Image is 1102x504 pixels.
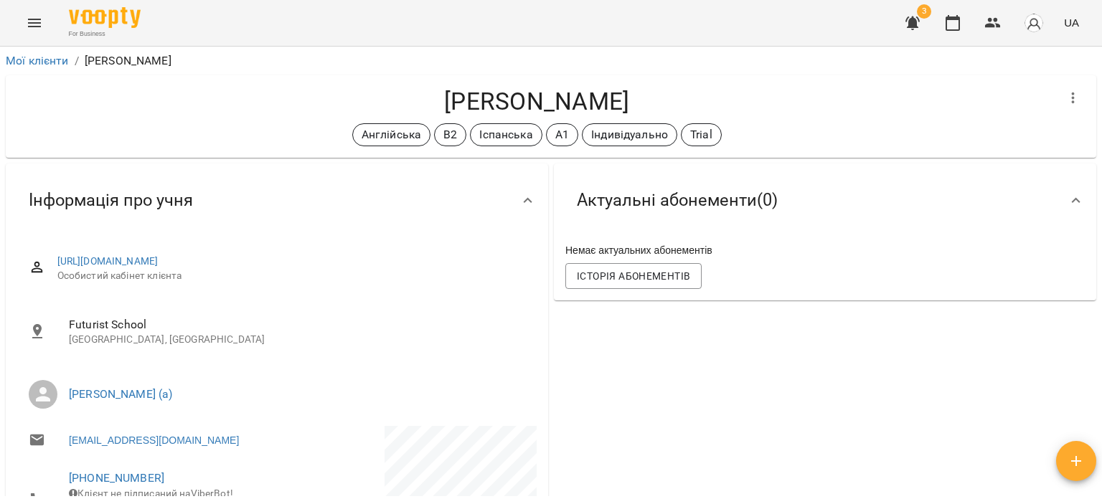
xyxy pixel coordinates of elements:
p: А1 [555,126,569,143]
span: Futurist School [69,316,525,333]
div: А1 [546,123,578,146]
div: Інформація про учня [6,163,548,237]
div: Іспанська [470,123,542,146]
span: Клієнт не підписаний на ViberBot! [69,488,233,499]
p: [PERSON_NAME] [85,52,171,70]
p: Іспанська [479,126,532,143]
a: [URL][DOMAIN_NAME] [57,255,159,267]
span: UA [1064,15,1079,30]
img: Voopty Logo [69,7,141,28]
p: Trial [690,126,712,143]
img: avatar_s.png [1024,13,1044,33]
a: [EMAIL_ADDRESS][DOMAIN_NAME] [69,433,239,447]
span: Інформація про учня [29,189,193,211]
div: Індивідуально [582,123,677,146]
nav: breadcrumb [6,52,1096,70]
button: UA [1058,9,1085,36]
div: Trial [681,123,722,146]
p: Індивідуально [591,126,668,143]
p: [GEOGRAPHIC_DATA], [GEOGRAPHIC_DATA] [69,333,525,347]
div: Англійська [352,123,430,146]
button: Історія абонементів [565,263,702,289]
span: Особистий кабінет клієнта [57,269,525,283]
span: Історія абонементів [577,267,690,285]
a: [PHONE_NUMBER] [69,471,164,485]
span: For Business [69,29,141,39]
span: Актуальні абонементи ( 0 ) [577,189,778,211]
button: Menu [17,6,52,40]
a: Мої клієнти [6,54,69,67]
li: / [75,52,79,70]
p: B2 [443,126,457,143]
div: Немає актуальних абонементів [562,240,1088,260]
div: Актуальні абонементи(0) [554,163,1096,237]
h4: [PERSON_NAME] [17,87,1056,116]
div: B2 [434,123,466,146]
p: Англійська [362,126,421,143]
span: 3 [917,4,931,19]
a: [PERSON_NAME] (а) [69,387,173,401]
